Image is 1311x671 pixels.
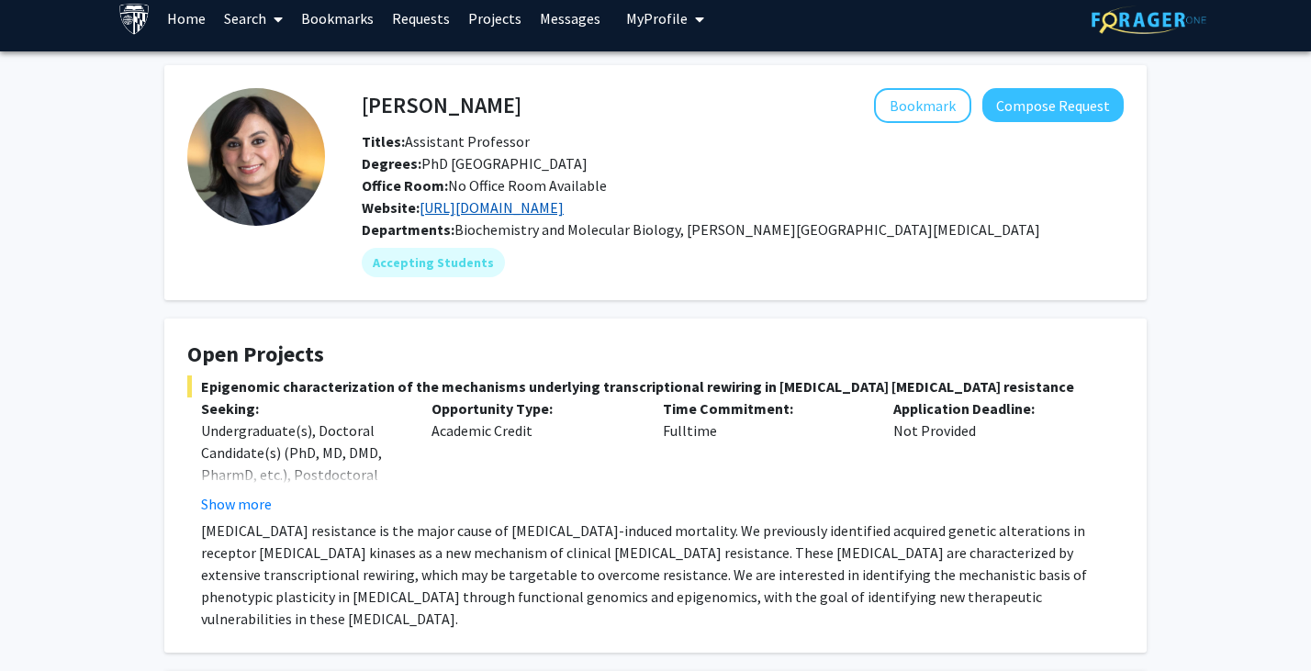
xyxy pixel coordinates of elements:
[14,588,78,657] iframe: Chat
[649,397,880,515] div: Fulltime
[362,132,530,151] span: Assistant Professor
[118,3,151,35] img: Johns Hopkins University Logo
[663,397,866,419] p: Time Commitment:
[893,397,1096,419] p: Application Deadline:
[187,88,325,226] img: Profile Picture
[187,341,1124,368] h4: Open Projects
[201,520,1124,630] p: [MEDICAL_DATA] resistance is the major cause of [MEDICAL_DATA]-induced mortality. We previously i...
[362,248,505,277] mat-chip: Accepting Students
[874,88,971,123] button: Add Utthara Nayar to Bookmarks
[420,198,564,217] a: Opens in a new tab
[454,220,1040,239] span: Biochemistry and Molecular Biology, [PERSON_NAME][GEOGRAPHIC_DATA][MEDICAL_DATA]
[362,176,448,195] b: Office Room:
[201,419,404,552] div: Undergraduate(s), Doctoral Candidate(s) (PhD, MD, DMD, PharmD, etc.), Postdoctoral Researcher(s) ...
[418,397,648,515] div: Academic Credit
[201,493,272,515] button: Show more
[1092,6,1206,34] img: ForagerOne Logo
[880,397,1110,515] div: Not Provided
[362,176,607,195] span: No Office Room Available
[982,88,1124,122] button: Compose Request to Utthara Nayar
[362,220,454,239] b: Departments:
[362,154,588,173] span: PhD [GEOGRAPHIC_DATA]
[201,397,404,419] p: Seeking:
[626,9,688,28] span: My Profile
[362,88,521,122] h4: [PERSON_NAME]
[362,154,421,173] b: Degrees:
[187,375,1124,397] span: Epigenomic characterization of the mechanisms underlying transcriptional rewiring in [MEDICAL_DAT...
[362,198,420,217] b: Website:
[362,132,405,151] b: Titles:
[431,397,634,419] p: Opportunity Type:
